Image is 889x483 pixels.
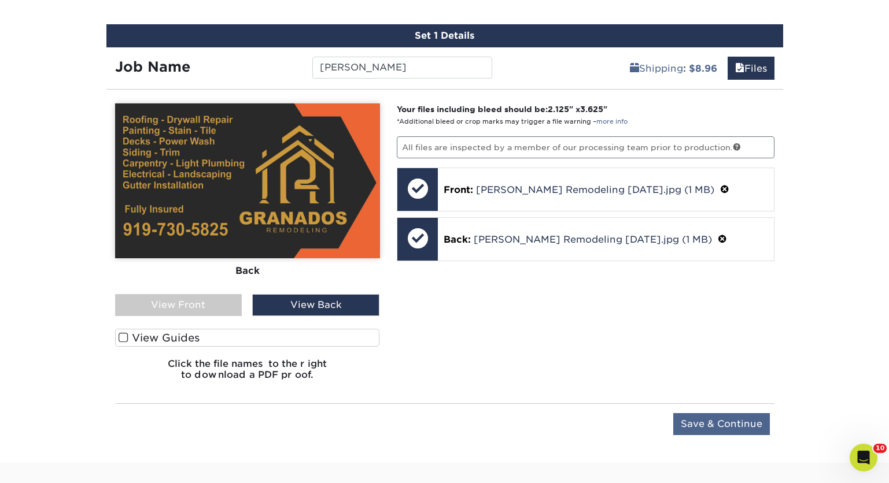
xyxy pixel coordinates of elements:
[115,358,380,389] h6: Click the file names to the right to download a PDF proof.
[476,184,714,195] a: [PERSON_NAME] Remodeling [DATE].jpg (1 MB)
[474,234,712,245] a: [PERSON_NAME] Remodeling [DATE].jpg (1 MB)
[397,136,774,158] p: All files are inspected by a member of our processing team prior to production.
[444,234,471,245] span: Back:
[252,294,379,316] div: View Back
[735,63,744,74] span: files
[397,118,628,125] small: *Additional bleed or crop marks may trigger a file warning –
[673,413,770,435] input: Save & Continue
[397,105,607,114] strong: Your files including bleed should be: " x "
[683,63,717,74] b: : $8.96
[873,444,887,453] span: 10
[728,57,774,80] a: Files
[115,58,190,75] strong: Job Name
[580,105,603,114] span: 3.625
[312,57,492,79] input: Enter a job name
[850,444,877,471] iframe: Intercom live chat
[115,294,242,316] div: View Front
[548,105,569,114] span: 2.125
[106,24,783,47] div: Set 1 Details
[596,118,628,125] a: more info
[115,329,380,347] label: View Guides
[622,57,725,80] a: Shipping: $8.96
[444,184,473,195] span: Front:
[630,63,639,74] span: shipping
[115,258,380,284] div: Back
